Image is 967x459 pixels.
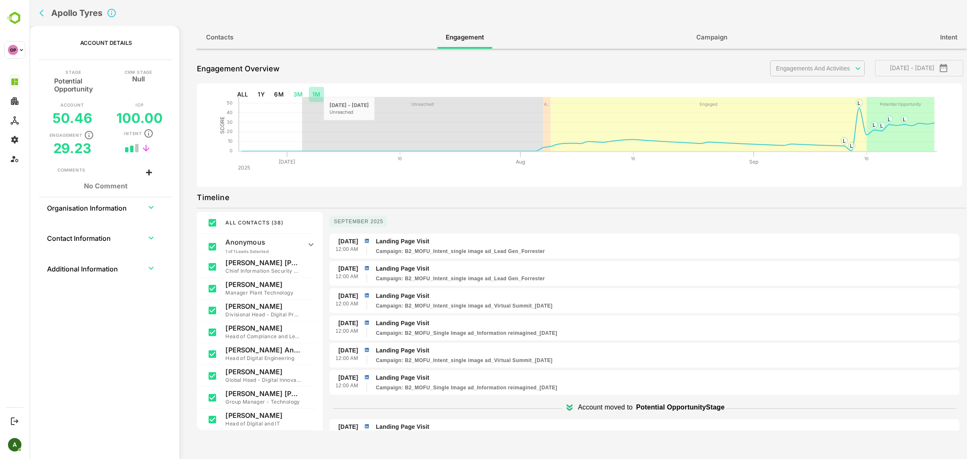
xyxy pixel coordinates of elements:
h5: Potential Opportunity [25,74,63,93]
p: Group Manager - Technology [196,398,272,406]
p: 12:00 AM [306,355,329,363]
span: Contacts [177,32,204,43]
img: linkedin.png [334,319,341,326]
th: Contact Information [17,228,107,248]
span: Intent [911,32,928,43]
p: [PERSON_NAME] [196,324,272,332]
h5: Null [103,74,115,81]
p: B2_MOFU_Intent_single image ad_Lead Gen_Forrester [346,275,515,282]
p: Stage [36,70,52,74]
button: back [8,7,21,19]
h2: Apollo Tyres [22,8,73,18]
text: Potential Opportunity [850,102,892,107]
p: [DATE] [309,319,329,327]
p: [DATE] [309,237,329,245]
p: Manager Plant Technology [196,289,272,297]
p: Landing Page Visit [346,373,927,382]
p: Landing Page Visit [346,422,927,431]
text: 16 [601,156,606,162]
div: OP [8,45,18,55]
h1: No Comment [28,182,125,190]
p: [DATE] [309,264,329,273]
p: [DATE] [309,422,329,431]
span: Engagement [416,32,455,43]
p: 12:00 AM [306,245,329,254]
p: Landing Page Visit [346,264,927,273]
p: Timeline [167,191,200,204]
p: Landing Page Visit [346,237,927,246]
button: ALL [204,87,222,102]
p: B2_MOFU_Intent_single image ad_Virtual Summit_03 Sep [346,357,523,364]
text: 0 [200,148,203,154]
div: Anonymous1 of 1 Leads Selected [174,234,287,256]
div: Comments [28,167,56,174]
p: 1 of 1 Leads Selected [196,248,272,254]
button: expand row [115,232,128,244]
button: Logout [9,415,20,427]
p: 12:00 AM [306,327,329,336]
text: Aug [486,159,496,165]
p: Engagement Overview [167,62,250,76]
p: Potential Opportunity Stage [606,402,695,412]
p: [PERSON_NAME] [196,411,272,420]
div: full width tabs example [167,26,938,49]
p: B2_MOFU_Single Image ad_Information reimagined_26 Aug [346,384,528,391]
span: Campaign [667,32,698,43]
text: L [813,138,816,144]
text: A.. [515,102,520,107]
text: 30 [197,119,203,125]
button: expand row [115,201,128,214]
text: 20 [197,128,203,134]
img: linkedin.png [334,422,341,430]
h5: 50.46 [23,110,63,126]
img: linkedin.png [334,346,341,354]
text: 40 [197,110,203,115]
text: L [851,123,854,129]
text: L [828,100,831,106]
p: [PERSON_NAME] [PERSON_NAME] [196,258,272,267]
p: CRM Stage [95,70,123,74]
p: 12:00 AM [306,273,329,281]
text: [DATE] [249,159,266,165]
p: [PERSON_NAME] Anoop [196,346,272,354]
text: Unreached [382,102,404,107]
p: Account Details [51,39,102,46]
text: 2025 [209,164,221,171]
p: B2_MOFU_Single Image ad_Information reimagined_26 Aug [346,329,528,337]
div: Engagements And Activities [741,60,835,76]
p: B2_MOFU_Intent_single image ad_Lead Gen_Forrester [346,248,515,255]
th: Additional Information [17,258,107,278]
p: [PERSON_NAME] [196,280,272,289]
h5: 29.23 [24,140,63,156]
button: [DATE] - [DATE] [846,60,934,76]
img: linkedin.png [334,373,341,381]
th: Organisation Information [17,197,107,217]
p: Head of Digital and IT [196,420,272,428]
p: [DATE] [309,373,329,382]
span: ALL CONTACTS ( 38 ) [196,219,254,226]
p: Engagements And Activities [747,65,822,72]
button: back [1,27,2,287]
p: [PERSON_NAME] [196,368,272,376]
p: Chief Information Security Officer [196,267,272,275]
span: [DATE] - [DATE] [852,63,927,73]
button: trend [110,142,123,154]
p: Landing Page Visit [346,346,927,355]
p: Anonymous [196,238,272,246]
p: Account [31,103,55,107]
text: L [858,116,861,123]
p: Head of Compliance and Legal [196,332,272,341]
button: 1Y [225,87,239,102]
text: 10 [199,138,203,144]
div: A [8,438,21,451]
p: Head of Digital Engineering [196,354,272,363]
p: [PERSON_NAME] [196,302,272,310]
button: 1M [280,87,295,102]
table: collapsible table [17,197,136,288]
p: Landing Page Visit [346,319,927,328]
p: B2_MOFU_Intent_single image ad_Virtual Summit_03 Sep [346,302,523,310]
text: 16 [368,156,373,162]
button: 6M [241,87,258,102]
p: Divisional Head - Digital Products [196,310,272,319]
p: ICP [106,103,114,107]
